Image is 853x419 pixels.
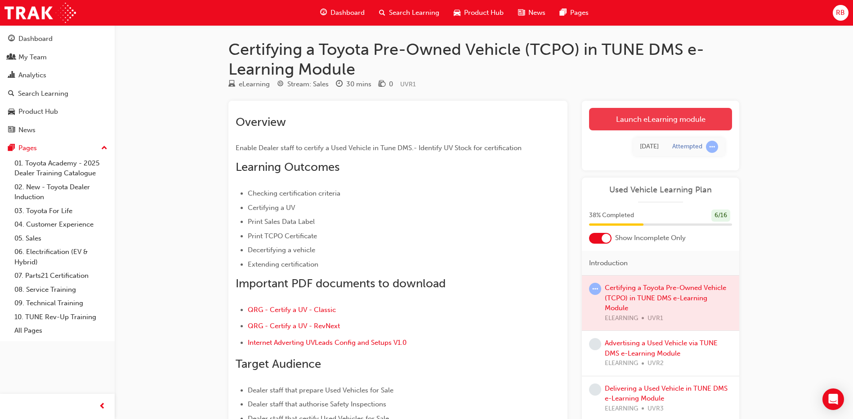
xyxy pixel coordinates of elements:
a: Dashboard [4,31,111,47]
span: people-icon [8,53,15,62]
a: 05. Sales [11,232,111,245]
span: UVR2 [648,358,664,369]
span: target-icon [277,80,284,89]
span: Target Audience [236,357,321,371]
a: News [4,122,111,138]
span: search-icon [379,7,385,18]
div: Type [228,79,270,90]
span: prev-icon [99,401,106,412]
span: Enable Dealer staff to certify a Used Vehicle in Tune DMS.- Identify UV Stock for certification [236,144,522,152]
span: learningRecordVerb_NONE-icon [589,338,601,350]
a: 03. Toyota For Life [11,204,111,218]
span: learningRecordVerb_ATTEMPT-icon [706,141,718,153]
a: 04. Customer Experience [11,218,111,232]
span: UVR3 [648,404,664,414]
a: 10. TUNE Rev-Up Training [11,310,111,324]
span: Overview [236,115,286,129]
div: Duration [336,79,371,90]
span: ELEARNING [605,358,638,369]
span: pages-icon [560,7,567,18]
span: Extending certification [248,260,318,268]
div: My Team [18,52,47,62]
span: clock-icon [336,80,343,89]
a: car-iconProduct Hub [447,4,511,22]
a: Advertising a Used Vehicle via TUNE DMS e-Learning Module [605,339,718,357]
span: Print Sales Data Label [248,218,315,226]
span: guage-icon [8,35,15,43]
span: Introduction [589,258,628,268]
span: ELEARNING [605,404,638,414]
div: Pages [18,143,37,153]
button: DashboardMy TeamAnalyticsSearch LearningProduct HubNews [4,29,111,140]
div: 0 [389,79,393,89]
a: Used Vehicle Learning Plan [589,185,732,195]
span: learningRecordVerb_NONE-icon [589,383,601,396]
span: Dashboard [330,8,365,18]
a: My Team [4,49,111,66]
img: Trak [4,3,76,23]
span: Dealer staff that authorise Safety Inspections [248,400,386,408]
span: money-icon [379,80,385,89]
span: learningRecordVerb_ATTEMPT-icon [589,283,601,295]
div: Stream [277,79,329,90]
a: QRG - Certify a UV - Classic [248,306,336,314]
a: guage-iconDashboard [313,4,372,22]
span: Checking certification criteria [248,189,340,197]
a: 07. Parts21 Certification [11,269,111,283]
span: chart-icon [8,71,15,80]
span: Important PDF documents to download [236,276,446,290]
a: Product Hub [4,103,111,120]
div: News [18,125,36,135]
span: guage-icon [320,7,327,18]
a: 02. New - Toyota Dealer Induction [11,180,111,204]
a: 08. Service Training [11,283,111,297]
span: Print TCPO Certificate [248,232,317,240]
a: Internet Adverting UVLeads Config and Setups V1.0 [248,339,406,347]
button: Pages [4,140,111,156]
span: learningResourceType_ELEARNING-icon [228,80,235,89]
span: Show Incomplete Only [615,233,686,243]
div: Price [379,79,393,90]
div: eLearning [239,79,270,89]
span: 38 % Completed [589,210,634,221]
span: Learning Outcomes [236,160,339,174]
span: up-icon [101,143,107,154]
span: Dealer staff that prepare Used Vehicles for Sale [248,386,393,394]
a: All Pages [11,324,111,338]
a: QRG - Certify a UV - RevNext [248,322,340,330]
span: Learning resource code [400,80,416,88]
span: Decertifying a vehicle [248,246,315,254]
a: Analytics [4,67,111,84]
span: search-icon [8,90,14,98]
span: news-icon [518,7,525,18]
span: car-icon [454,7,460,18]
div: 30 mins [346,79,371,89]
div: Search Learning [18,89,68,99]
span: Certifying a UV [248,204,295,212]
div: Analytics [18,70,46,80]
span: news-icon [8,126,15,134]
a: Search Learning [4,85,111,102]
h1: Certifying a Toyota Pre-Owned Vehicle (TCPO) in TUNE DMS e-Learning Module [228,40,739,79]
a: Launch eLearning module [589,108,732,130]
button: RB [833,5,849,21]
div: Dashboard [18,34,53,44]
span: Pages [570,8,589,18]
span: News [528,8,545,18]
span: RB [836,8,845,18]
div: Open Intercom Messenger [822,388,844,410]
a: Delivering a Used Vehicle in TUNE DMS e-Learning Module [605,384,728,403]
span: pages-icon [8,144,15,152]
span: Product Hub [464,8,504,18]
div: Attempted [672,143,702,151]
a: 01. Toyota Academy - 2025 Dealer Training Catalogue [11,156,111,180]
span: Search Learning [389,8,439,18]
span: car-icon [8,108,15,116]
div: Stream: Sales [287,79,329,89]
a: 06. Electrification (EV & Hybrid) [11,245,111,269]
